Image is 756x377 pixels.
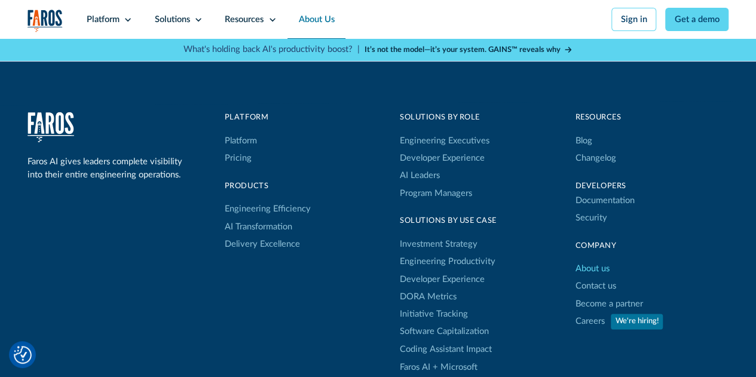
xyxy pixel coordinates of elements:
[225,132,257,149] a: Platform
[27,10,63,32] a: home
[665,8,729,31] a: Get a demo
[616,315,659,327] div: We're hiring!
[400,167,440,185] a: AI Leaders
[365,44,573,56] a: It’s not the model—it’s your system. GAINS™ reveals why
[575,278,616,295] a: Contact us
[225,112,311,123] div: Platform
[400,150,485,167] a: Developer Experience
[400,112,489,123] div: Solutions by Role
[575,112,729,123] div: Resources
[87,13,120,26] div: Platform
[400,305,468,323] a: Initiative Tracking
[400,358,478,375] a: Faros AI + Microsoft
[225,150,252,167] a: Pricing
[400,253,495,271] a: Engineering Productivity
[400,185,489,202] a: Program Managers
[400,235,478,253] a: Investment Strategy
[365,46,561,53] strong: It’s not the model—it’s your system. GAINS™ reveals why
[27,10,63,32] img: Logo of the analytics and reporting company Faros.
[575,192,634,209] a: Documentation
[155,13,190,26] div: Solutions
[575,295,642,312] a: Become a partner
[400,215,497,226] div: Solutions By Use Case
[575,132,592,149] a: Blog
[183,43,360,56] p: What's holding back AI's productivity boost? |
[611,8,656,31] a: Sign in
[400,323,489,341] a: Software Capitalization
[225,201,311,218] a: Engineering Efficiency
[27,112,74,142] a: home
[27,112,74,142] img: Faros Logo White
[575,312,604,330] a: Careers
[400,132,489,149] a: Engineering Executives
[575,209,607,226] a: Security
[225,218,292,235] a: AI Transformation
[400,341,492,358] a: Coding Assistant Impact
[225,180,311,192] div: products
[400,288,457,305] a: DORA Metrics
[225,235,300,253] a: Delivery Excellence
[27,155,186,182] div: Faros AI gives leaders complete visibility into their entire engineering operations.
[575,240,729,252] div: Company
[575,260,609,278] a: About us
[575,180,729,192] div: Developers
[14,346,32,364] button: Cookie Settings
[225,13,264,26] div: Resources
[575,150,616,167] a: Changelog
[400,271,485,288] a: Developer Experience
[14,346,32,364] img: Revisit consent button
